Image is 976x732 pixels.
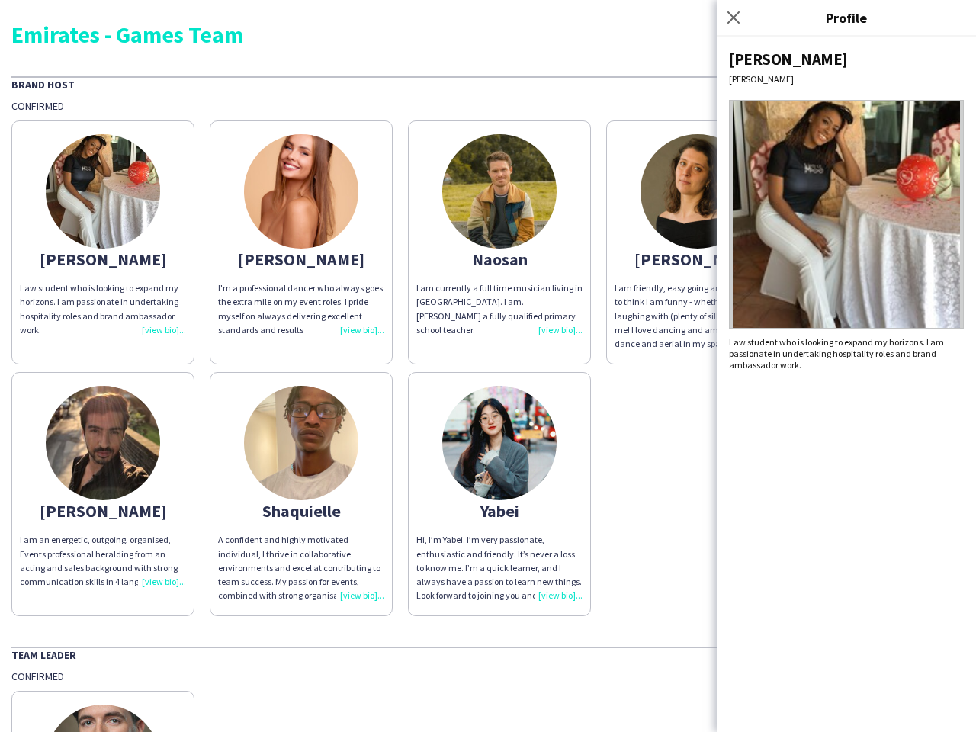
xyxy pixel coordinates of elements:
[416,504,583,518] div: Yabei
[416,252,583,266] div: Naosan
[729,336,964,371] div: Law student who is looking to expand my horizons. I am passionate in undertaking hospitality role...
[729,49,964,69] div: [PERSON_NAME]
[11,669,965,683] div: Confirmed
[11,23,965,46] div: Emirates - Games Team
[442,386,557,500] img: thumb-66f18cb8efabf.jpeg
[640,134,755,249] img: thumb-682c8198edcf6.jpg
[46,386,160,500] img: thumb-5d5aeb5ee8e83.jpeg
[442,134,557,249] img: thumb-66fd89f5d7b15.jpg
[615,281,781,351] div: I am friendly, easy going and people seem to think I am funny - whether that's laughing with (ple...
[11,99,965,113] div: Confirmed
[244,134,358,249] img: thumb-6825c21ae93fe.jpg
[46,134,160,249] img: thumb-63fe36bbbe76b.jpeg
[244,386,358,500] img: thumb-682df6aba054a.jpeg
[11,647,965,662] div: Team Leader
[729,73,964,85] div: [PERSON_NAME]
[20,533,186,589] div: I am an energetic, outgoing, organised, Events professional heralding from an acting and sales ba...
[218,504,384,518] div: Shaquielle
[729,100,964,329] img: Crew avatar or photo
[11,76,965,91] div: Brand Host
[20,281,186,337] div: Law student who is looking to expand my horizons. I am passionate in undertaking hospitality role...
[218,533,384,602] div: A confident and highly motivated individual, I thrive in collaborative environments and excel at ...
[615,252,781,266] div: [PERSON_NAME]
[20,252,186,266] div: [PERSON_NAME]
[717,8,976,27] h3: Profile
[218,281,384,337] div: I'm a professional dancer who always goes the extra mile on my event roles. I pride myself on alw...
[20,504,186,518] div: [PERSON_NAME]
[416,533,583,602] div: Hi, I’m Yabei. I’m very passionate, enthusiastic and friendly. It’s never a loss to know me. I’m ...
[416,281,583,337] div: I am currently a full time musician living in [GEOGRAPHIC_DATA]. I am.[PERSON_NAME] a fully quali...
[218,252,384,266] div: [PERSON_NAME]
